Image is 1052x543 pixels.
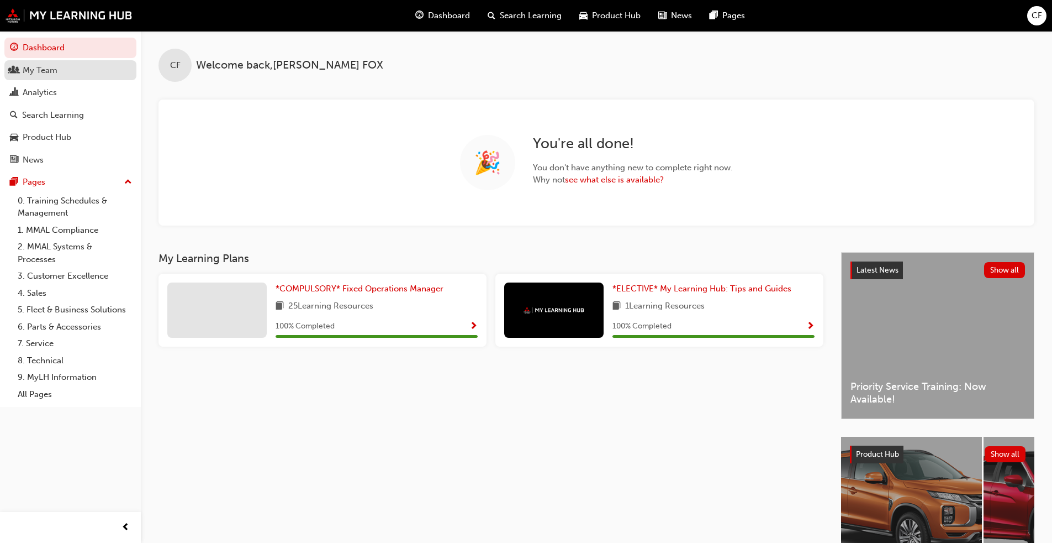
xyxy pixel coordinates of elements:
span: News [671,9,692,22]
span: Priority Service Training: Now Available! [850,380,1025,405]
span: 100 % Completed [276,320,335,333]
span: *ELECTIVE* My Learning Hub: Tips and Guides [612,284,791,294]
button: Show Progress [469,320,478,333]
a: 9. MyLH Information [13,369,136,386]
span: pages-icon [710,9,718,23]
span: 100 % Completed [612,320,672,333]
span: CF [170,59,181,72]
button: Pages [4,172,136,192]
button: CF [1027,6,1046,25]
a: 7. Service [13,335,136,352]
a: Search Learning [4,105,136,126]
span: prev-icon [121,521,130,535]
span: 25 Learning Resources [288,300,373,314]
span: news-icon [10,155,18,165]
span: 1 Learning Resources [625,300,705,314]
h2: You ' re all done! [533,135,733,153]
span: search-icon [10,111,18,121]
span: Show Progress [469,322,478,332]
button: DashboardMy TeamAnalyticsSearch LearningProduct HubNews [4,35,136,172]
span: people-icon [10,66,18,76]
a: 3. Customer Excellence [13,268,136,285]
a: 6. Parts & Accessories [13,319,136,336]
a: car-iconProduct Hub [570,4,649,27]
span: Pages [722,9,745,22]
a: 2. MMAL Systems & Processes [13,238,136,268]
span: book-icon [612,300,621,314]
span: Why not [533,174,733,186]
span: *COMPULSORY* Fixed Operations Manager [276,284,443,294]
a: guage-iconDashboard [406,4,479,27]
span: Search Learning [500,9,562,22]
span: Welcome back , [PERSON_NAME] FOX [196,59,383,72]
a: pages-iconPages [701,4,754,27]
a: see what else is available? [565,175,664,185]
a: All Pages [13,386,136,403]
span: car-icon [579,9,588,23]
div: Pages [23,176,45,189]
div: Search Learning [22,109,84,122]
a: News [4,150,136,170]
span: pages-icon [10,177,18,187]
div: News [23,154,44,166]
span: Dashboard [428,9,470,22]
span: news-icon [658,9,667,23]
a: 5. Fleet & Business Solutions [13,301,136,319]
span: Product Hub [856,450,899,459]
a: Analytics [4,82,136,103]
span: You don ' t have anything new to complete right now. [533,161,733,174]
span: car-icon [10,133,18,143]
span: guage-icon [415,9,424,23]
div: Analytics [23,86,57,99]
button: Show all [984,262,1025,278]
button: Show Progress [806,320,815,333]
img: mmal [6,8,133,23]
a: 8. Technical [13,352,136,369]
span: Latest News [857,265,898,275]
span: search-icon [488,9,495,23]
a: 4. Sales [13,285,136,302]
span: book-icon [276,300,284,314]
button: Show all [985,446,1026,462]
a: Product HubShow all [850,446,1025,463]
span: up-icon [124,175,132,190]
a: My Team [4,60,136,81]
span: 🎉 [474,156,501,169]
span: Product Hub [592,9,641,22]
a: 0. Training Schedules & Management [13,192,136,222]
img: mmal [524,307,584,314]
a: search-iconSearch Learning [479,4,570,27]
a: *ELECTIVE* My Learning Hub: Tips and Guides [612,283,796,295]
div: My Team [23,64,57,77]
a: news-iconNews [649,4,701,27]
a: Latest NewsShow all [850,262,1025,279]
span: chart-icon [10,88,18,98]
span: CF [1032,9,1042,22]
span: guage-icon [10,43,18,53]
a: Dashboard [4,38,136,58]
h3: My Learning Plans [158,252,823,265]
div: Product Hub [23,131,71,144]
span: Show Progress [806,322,815,332]
a: Product Hub [4,127,136,148]
a: Latest NewsShow allPriority Service Training: Now Available! [841,252,1034,419]
a: 1. MMAL Compliance [13,222,136,239]
a: *COMPULSORY* Fixed Operations Manager [276,283,448,295]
